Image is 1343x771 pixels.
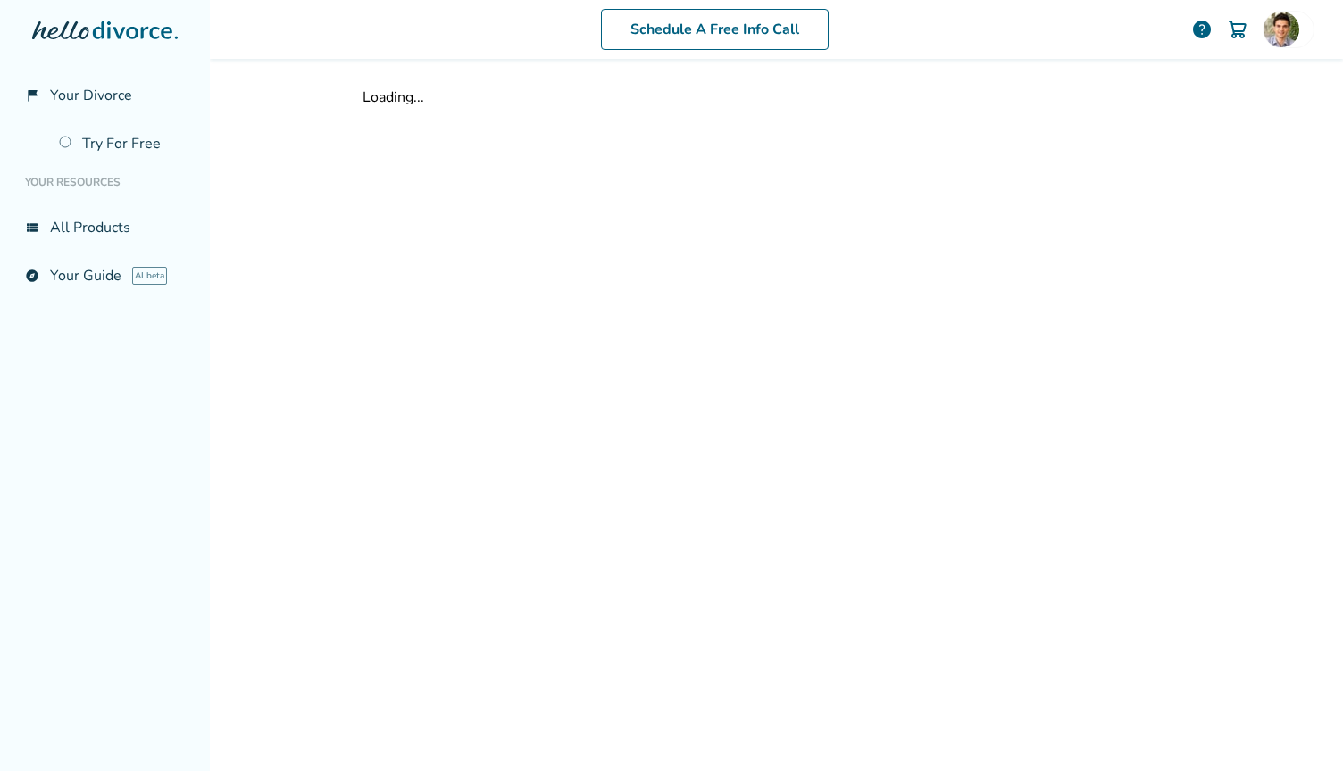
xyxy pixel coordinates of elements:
[363,87,1191,107] div: Loading...
[14,255,196,296] a: exploreYour GuideAI beta
[48,123,196,164] a: Try For Free
[1227,19,1248,40] img: Cart
[25,220,39,235] span: view_list
[14,207,196,248] a: view_listAll Products
[14,164,196,200] li: Your Resources
[14,75,196,116] a: flag_2Your Divorce
[25,88,39,103] span: flag_2
[50,86,132,105] span: Your Divorce
[601,9,829,50] a: Schedule A Free Info Call
[1191,19,1213,40] a: help
[132,267,167,285] span: AI beta
[25,269,39,283] span: explore
[1264,12,1299,47] img: Ismail Colak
